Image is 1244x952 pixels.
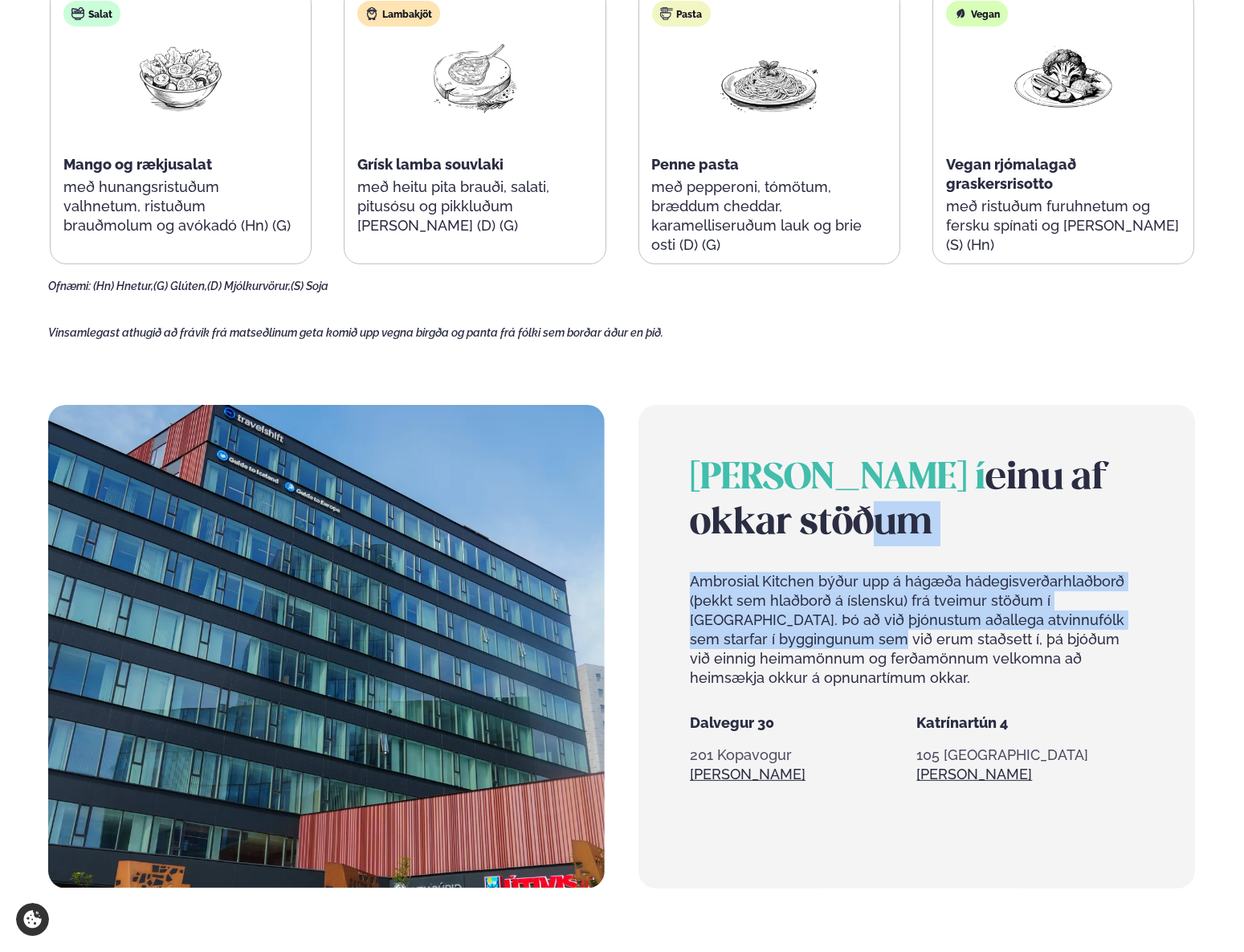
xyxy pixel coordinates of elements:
img: salad.svg [71,7,84,20]
p: með pepperoni, tómötum, bræddum cheddar, karamelliseruðum lauk og brie osti (D) (G) [652,178,887,255]
h5: Katrínartún 4 [916,713,1143,733]
span: 201 Kopavogur [690,746,792,763]
span: (S) Soja [291,280,328,292]
img: pasta.svg [660,7,673,20]
div: Pasta [652,1,711,27]
p: með hunangsristuðum valhnetum, ristuðum brauðmolum og avókadó (Hn) (G) [63,178,298,235]
span: Ofnæmi: [48,280,91,292]
img: Vegan.png [1012,39,1115,114]
img: Salad.png [129,39,232,114]
a: Cookie settings [16,903,49,936]
span: Vinsamlegast athugið að frávik frá matseðlinum geta komið upp vegna birgða og panta frá fólki sem... [48,326,663,339]
a: Sjá meira [690,765,806,784]
span: [PERSON_NAME] í [690,461,985,496]
h5: Dalvegur 30 [690,713,916,733]
img: image alt [48,405,605,889]
a: Sjá meira [916,765,1032,784]
div: Vegan [946,1,1008,27]
span: (Hn) Hnetur, [93,280,153,292]
img: Lamb-Meat.png [423,39,526,114]
img: Spagetti.png [718,39,821,114]
span: Vegan rjómalagað graskersrisotto [946,156,1076,192]
p: Ambrosial Kitchen býður upp á hágæða hádegisverðarhlaðborð (þekkt sem hlaðborð á íslensku) frá tv... [690,572,1144,688]
span: Penne pasta [652,156,740,173]
img: Vegan.svg [954,7,967,20]
img: Lamb.svg [365,7,378,20]
span: (D) Mjólkurvörur, [207,280,291,292]
span: Mango og rækjusalat [63,156,212,173]
div: Lambakjöt [357,1,440,27]
div: Salat [63,1,120,27]
span: (G) Glúten, [153,280,207,292]
p: með heitu pita brauði, salati, pitusósu og pikkluðum [PERSON_NAME] (D) (G) [357,178,592,235]
span: 105 [GEOGRAPHIC_DATA] [916,746,1088,763]
h2: einu af okkar stöðum [690,456,1144,546]
span: Grísk lamba souvlaki [357,156,504,173]
p: með ristuðum furuhnetum og fersku spínati og [PERSON_NAME] (S) (Hn) [946,197,1181,255]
